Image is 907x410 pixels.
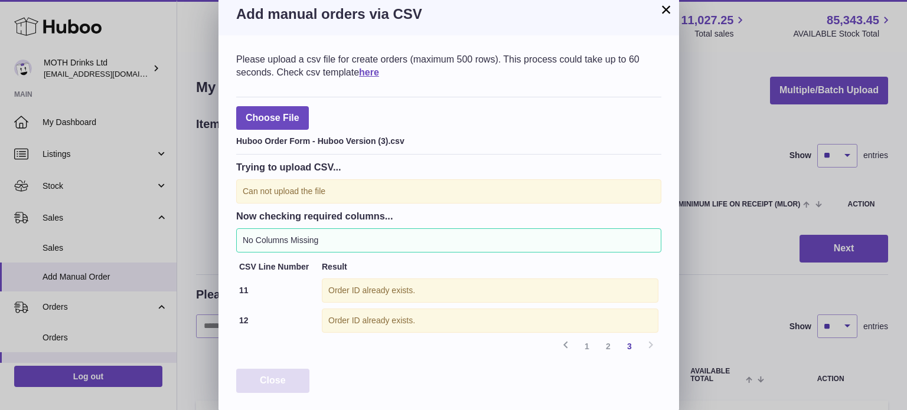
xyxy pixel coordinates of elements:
a: here [359,67,379,77]
a: 2 [598,336,619,357]
div: Please upload a csv file for create orders (maximum 500 rows). This process could take up to 60 s... [236,53,661,78]
div: No Columns Missing [236,228,661,252]
div: Order ID already exists. [322,278,658,303]
span: Close [260,375,286,385]
th: CSV Line Number [236,258,319,275]
div: Can not upload the file [236,179,661,204]
h3: Trying to upload CSV... [236,160,661,173]
div: Order ID already exists. [322,309,658,333]
div: Huboo Order Form - Huboo Version (3).csv [236,133,661,147]
strong: 11 [239,286,249,295]
button: × [659,2,673,17]
span: Choose File [236,106,309,130]
a: 1 [576,336,598,357]
h3: Now checking required columns... [236,209,661,222]
h3: Add manual orders via CSV [236,5,661,24]
strong: 12 [239,316,249,325]
th: Result [319,258,661,275]
button: Close [236,369,309,393]
a: 3 [619,336,640,357]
